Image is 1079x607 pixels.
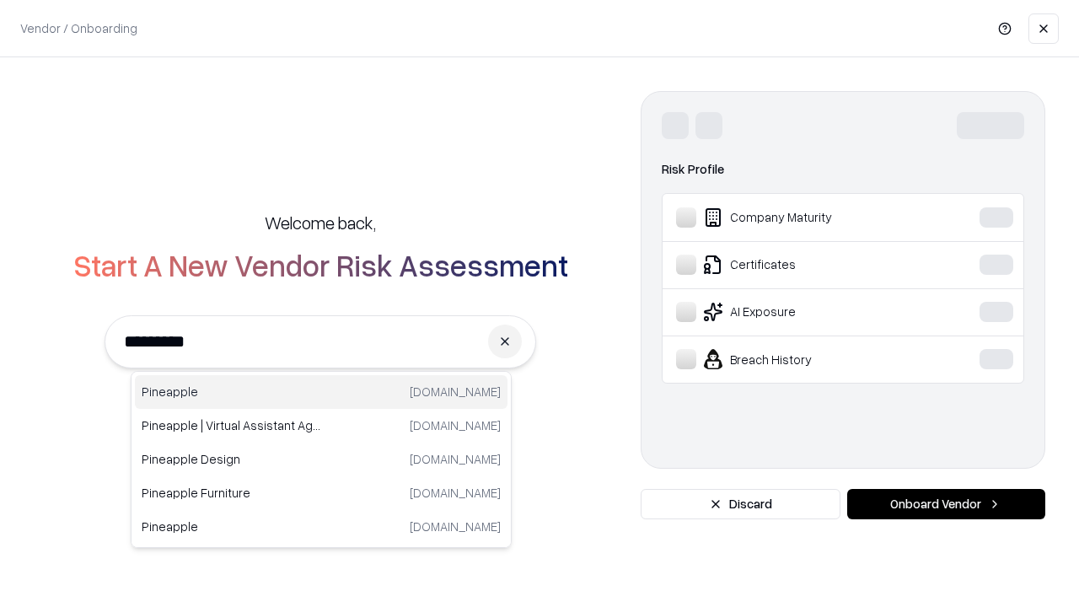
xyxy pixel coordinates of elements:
[20,19,137,37] p: Vendor / Onboarding
[676,207,928,228] div: Company Maturity
[676,302,928,322] div: AI Exposure
[73,248,568,282] h2: Start A New Vendor Risk Assessment
[410,383,501,400] p: [DOMAIN_NAME]
[410,450,501,468] p: [DOMAIN_NAME]
[142,484,321,502] p: Pineapple Furniture
[676,349,928,369] div: Breach History
[641,489,840,519] button: Discard
[410,416,501,434] p: [DOMAIN_NAME]
[142,416,321,434] p: Pineapple | Virtual Assistant Agency
[662,159,1024,180] div: Risk Profile
[131,371,512,548] div: Suggestions
[265,211,376,234] h5: Welcome back,
[142,450,321,468] p: Pineapple Design
[410,518,501,535] p: [DOMAIN_NAME]
[410,484,501,502] p: [DOMAIN_NAME]
[847,489,1045,519] button: Onboard Vendor
[676,255,928,275] div: Certificates
[142,383,321,400] p: Pineapple
[142,518,321,535] p: Pineapple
